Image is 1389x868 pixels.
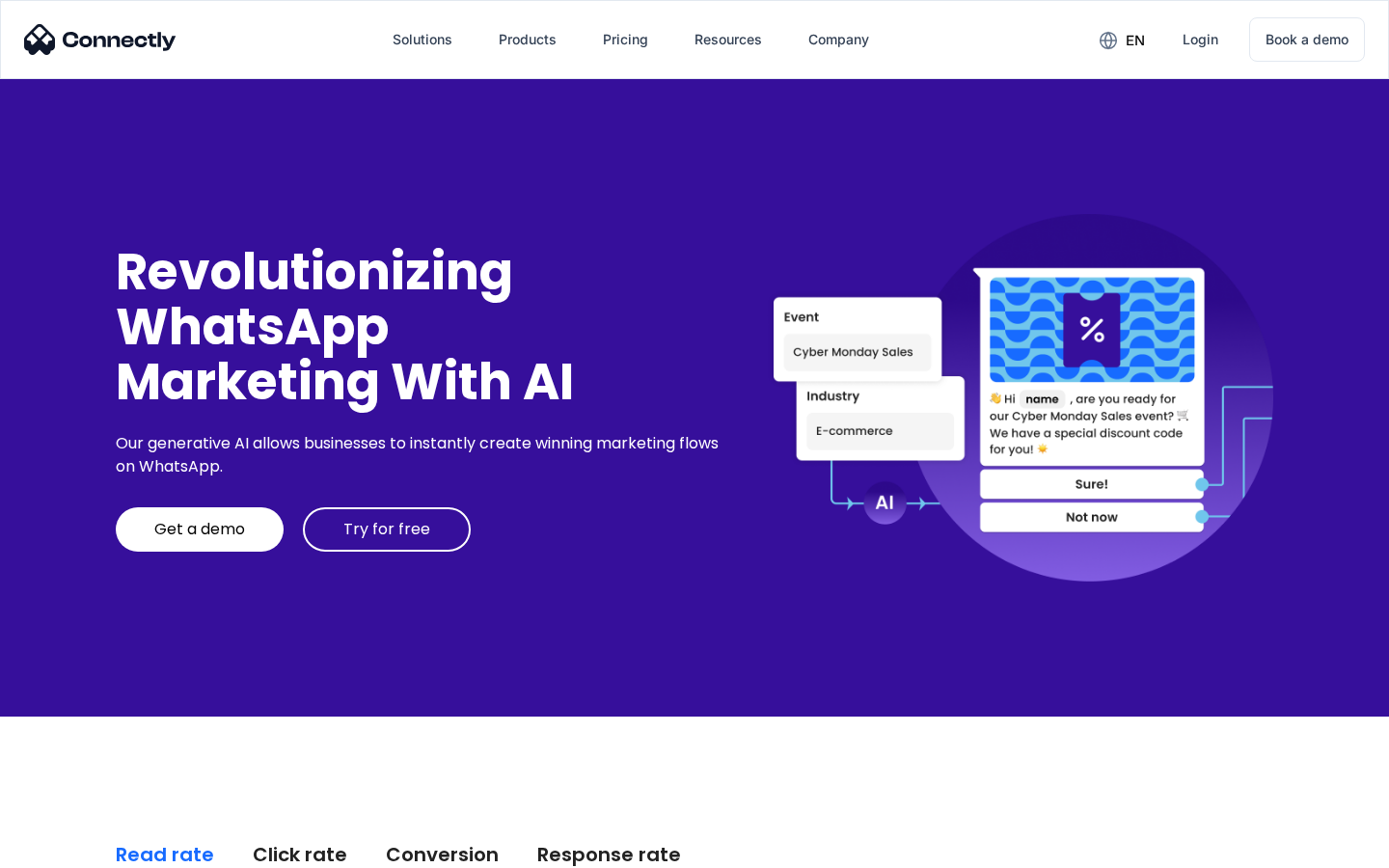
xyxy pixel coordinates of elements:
div: Click rate [253,841,347,868]
div: Login [1183,26,1218,53]
div: Get a demo [154,520,245,539]
div: Products [499,26,557,53]
div: Read rate [116,841,214,868]
div: Try for free [343,520,430,539]
a: Book a demo [1249,17,1365,62]
img: Connectly Logo [24,24,177,55]
div: Our generative AI allows businesses to instantly create winning marketing flows on WhatsApp. [116,432,725,478]
div: Response rate [537,841,681,868]
div: Resources [694,26,762,53]
a: Pricing [587,16,664,63]
a: Get a demo [116,507,284,552]
div: Company [808,26,869,53]
div: Revolutionizing WhatsApp Marketing With AI [116,244,725,410]
div: Pricing [603,26,648,53]
a: Login [1167,16,1234,63]
div: Conversion [386,841,499,868]
div: en [1126,27,1145,54]
div: Solutions [393,26,452,53]
a: Try for free [303,507,471,552]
